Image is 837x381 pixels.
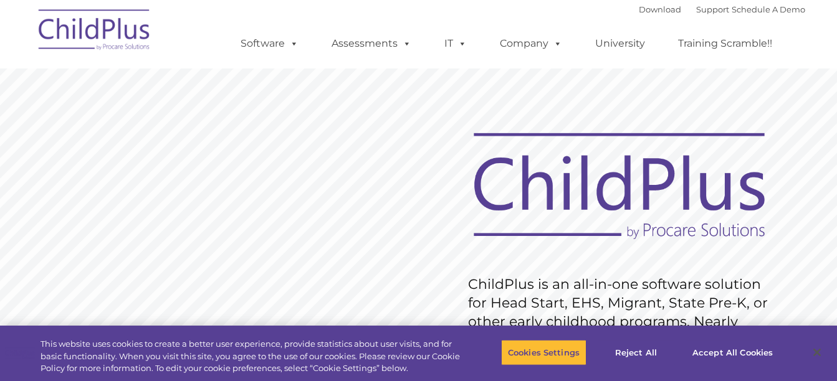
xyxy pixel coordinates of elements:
[639,4,681,14] a: Download
[686,339,780,365] button: Accept All Cookies
[319,31,424,56] a: Assessments
[732,4,805,14] a: Schedule A Demo
[597,339,675,365] button: Reject All
[666,31,785,56] a: Training Scramble!!
[487,31,575,56] a: Company
[639,4,805,14] font: |
[803,339,831,366] button: Close
[41,338,461,375] div: This website uses cookies to create a better user experience, provide statistics about user visit...
[696,4,729,14] a: Support
[501,339,586,365] button: Cookies Settings
[32,1,157,63] img: ChildPlus by Procare Solutions
[432,31,479,56] a: IT
[583,31,658,56] a: University
[228,31,311,56] a: Software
